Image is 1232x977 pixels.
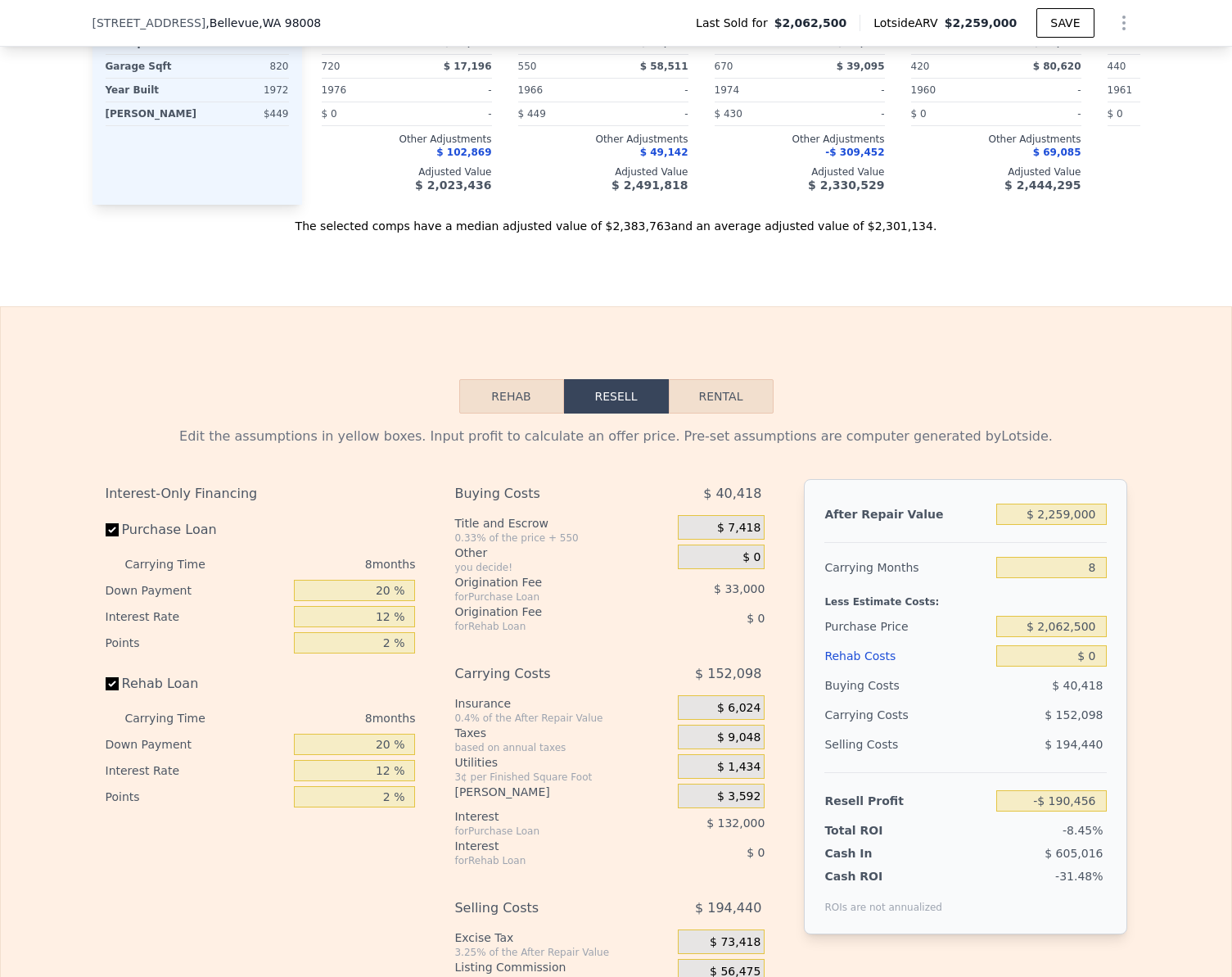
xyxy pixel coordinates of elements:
span: $ 2,491,818 [611,179,688,192]
div: Carrying Time [125,705,232,731]
div: Adjusted Value [518,165,688,179]
span: $ 2,330,529 [808,179,884,192]
div: 3.25% of the After Repair Value [454,946,671,959]
div: - [1000,102,1081,125]
span: $ 0 [742,550,760,565]
div: Carrying Time [125,551,232,577]
input: Rehab Loan [106,677,119,690]
span: -8.45% [1063,824,1103,837]
span: $ 40,418 [1052,679,1103,692]
div: Taxes [454,725,671,741]
div: for Rehab Loan [454,620,637,633]
div: Cash In [824,845,927,862]
div: Points [106,630,288,656]
span: $ 6,024 [717,701,760,716]
span: $ 7,418 [717,521,760,536]
div: Edit the assumptions in yellow boxes. Input profit to calculate an offer price. Pre-set assumptio... [106,427,1127,446]
div: Interest [454,808,637,825]
span: $ 40,418 [703,479,761,509]
span: $ 0 [322,108,337,120]
div: Carrying Costs [824,700,927,730]
div: 1974 [715,79,797,102]
span: [STREET_ADDRESS] [93,15,206,31]
label: Purchase Loan [106,515,288,545]
span: 440 [1108,61,1126,72]
div: Buying Costs [454,479,637,509]
div: for Rehab Loan [454,854,637,867]
div: Origination Fee [454,604,637,620]
span: 420 [911,61,930,72]
div: Rehab Costs [824,641,990,671]
div: 1976 [322,79,404,102]
div: Utilities [454,754,671,771]
div: Carrying Months [824,553,990,582]
span: $ 73,418 [710,935,760,950]
div: Other Adjustments [715,133,885,146]
div: - [607,102,688,125]
span: $ 194,440 [695,893,761,923]
div: Interest Rate [106,604,288,630]
div: Adjusted Value [715,165,885,179]
div: 1966 [518,79,600,102]
span: $ 152,098 [695,659,761,689]
div: Selling Costs [454,893,637,923]
span: , Bellevue [205,15,321,31]
span: $ 69,085 [1033,147,1081,158]
div: 0.4% of the After Repair Value [454,712,671,725]
div: - [803,79,885,102]
div: Purchase Price [824,612,990,641]
div: Other Adjustments [518,133,688,146]
div: - [607,79,688,102]
div: The selected comps have a median adjusted value of $2,383,763 and an average adjusted value of $2... [93,205,1140,234]
span: $ 132,000 [706,816,765,830]
span: $ 3,592 [717,789,760,804]
span: $ 80,620 [1033,61,1081,72]
span: $ 9,048 [717,730,760,745]
span: $ 2,023,436 [415,179,491,192]
div: Other Adjustments [322,133,492,146]
div: Points [106,784,288,810]
button: Resell [564,379,669,414]
div: based on annual taxes [454,741,671,754]
div: Total ROI [824,822,927,839]
div: Selling Costs [824,730,990,759]
span: Lotside ARV [873,15,944,31]
span: $2,259,000 [945,16,1018,29]
div: Interest Rate [106,758,288,784]
label: Rehab Loan [106,669,288,699]
span: $ 0 [747,612,765,625]
div: for Purchase Loan [454,590,637,604]
span: $ 0 [747,846,765,859]
span: $ 39,095 [837,61,885,72]
span: $ 2,444,295 [1004,179,1081,192]
div: Year Built [106,79,194,102]
input: Purchase Loan [106,523,119,536]
div: After Repair Value [824,500,990,529]
span: $ 49,142 [640,147,688,158]
span: 720 [322,61,341,72]
div: Origination Fee [454,574,637,590]
div: Resell Profit [824,786,990,816]
div: [PERSON_NAME] [454,784,671,800]
div: Other Adjustments [911,133,1081,146]
div: 1972 [201,79,289,102]
span: $ 17,196 [444,61,492,72]
div: 0.33% of the price + 550 [454,531,671,545]
div: Adjusted Value [911,165,1081,179]
div: 3¢ per Finished Square Foot [454,771,671,784]
div: Insurance [454,695,671,712]
div: ROIs are not annualized [824,884,942,914]
div: - [410,102,492,125]
div: Listing Commission [454,959,671,975]
div: Adjusted Value [322,165,492,179]
div: [PERSON_NAME] [106,102,197,125]
div: Title and Escrow [454,515,671,531]
span: 670 [715,61,733,72]
div: - [1000,79,1081,102]
button: SAVE [1036,8,1094,38]
div: Interest [454,838,637,854]
div: Other [454,545,671,561]
div: Down Payment [106,577,288,604]
span: 550 [518,61,537,72]
div: 8 months [238,551,416,577]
